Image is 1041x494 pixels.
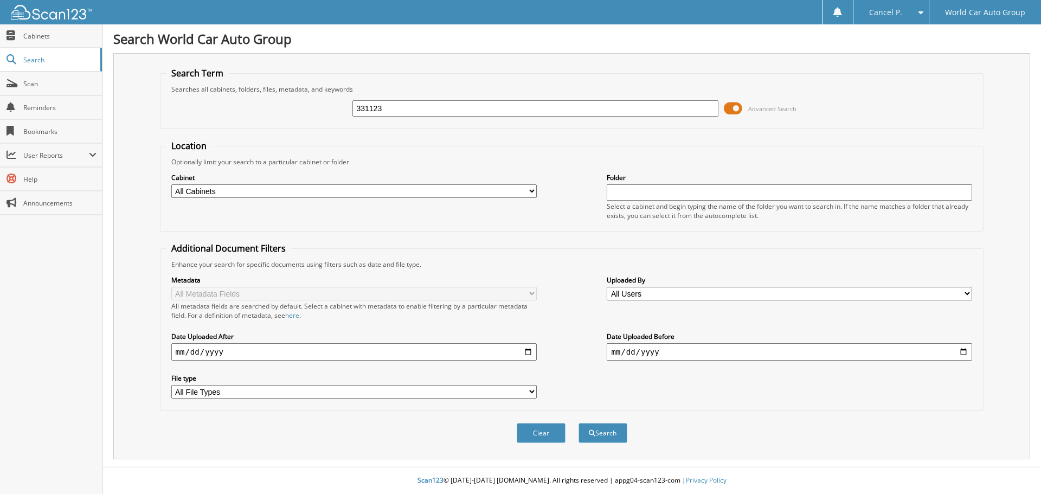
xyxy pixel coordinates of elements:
legend: Search Term [166,67,229,79]
span: Announcements [23,198,97,208]
div: Optionally limit your search to a particular cabinet or folder [166,157,978,166]
span: Help [23,175,97,184]
span: Advanced Search [748,105,796,113]
iframe: Chat Widget [987,442,1041,494]
span: Reminders [23,103,97,112]
span: Bookmarks [23,127,97,136]
label: Metadata [171,275,537,285]
div: © [DATE]-[DATE] [DOMAIN_NAME]. All rights reserved | appg04-scan123-com | [102,467,1041,494]
span: Scan [23,79,97,88]
h1: Search World Car Auto Group [113,30,1030,48]
label: Uploaded By [607,275,972,285]
div: Select a cabinet and begin typing the name of the folder you want to search in. If the name match... [607,202,972,220]
span: User Reports [23,151,89,160]
div: All metadata fields are searched by default. Select a cabinet with metadata to enable filtering b... [171,301,537,320]
span: Cabinets [23,31,97,41]
img: scan123-logo-white.svg [11,5,92,20]
button: Clear [517,423,566,443]
a: here [285,311,299,320]
label: Date Uploaded After [171,332,537,341]
span: Scan123 [417,476,444,485]
span: Cancel P. [869,9,902,16]
legend: Additional Document Filters [166,242,291,254]
label: Folder [607,173,972,182]
div: Searches all cabinets, folders, files, metadata, and keywords [166,85,978,94]
span: Search [23,55,95,65]
button: Search [579,423,627,443]
input: start [171,343,537,361]
span: World Car Auto Group [945,9,1025,16]
label: Date Uploaded Before [607,332,972,341]
label: Cabinet [171,173,537,182]
a: Privacy Policy [686,476,727,485]
div: Enhance your search for specific documents using filters such as date and file type. [166,260,978,269]
label: File type [171,374,537,383]
input: end [607,343,972,361]
legend: Location [166,140,212,152]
